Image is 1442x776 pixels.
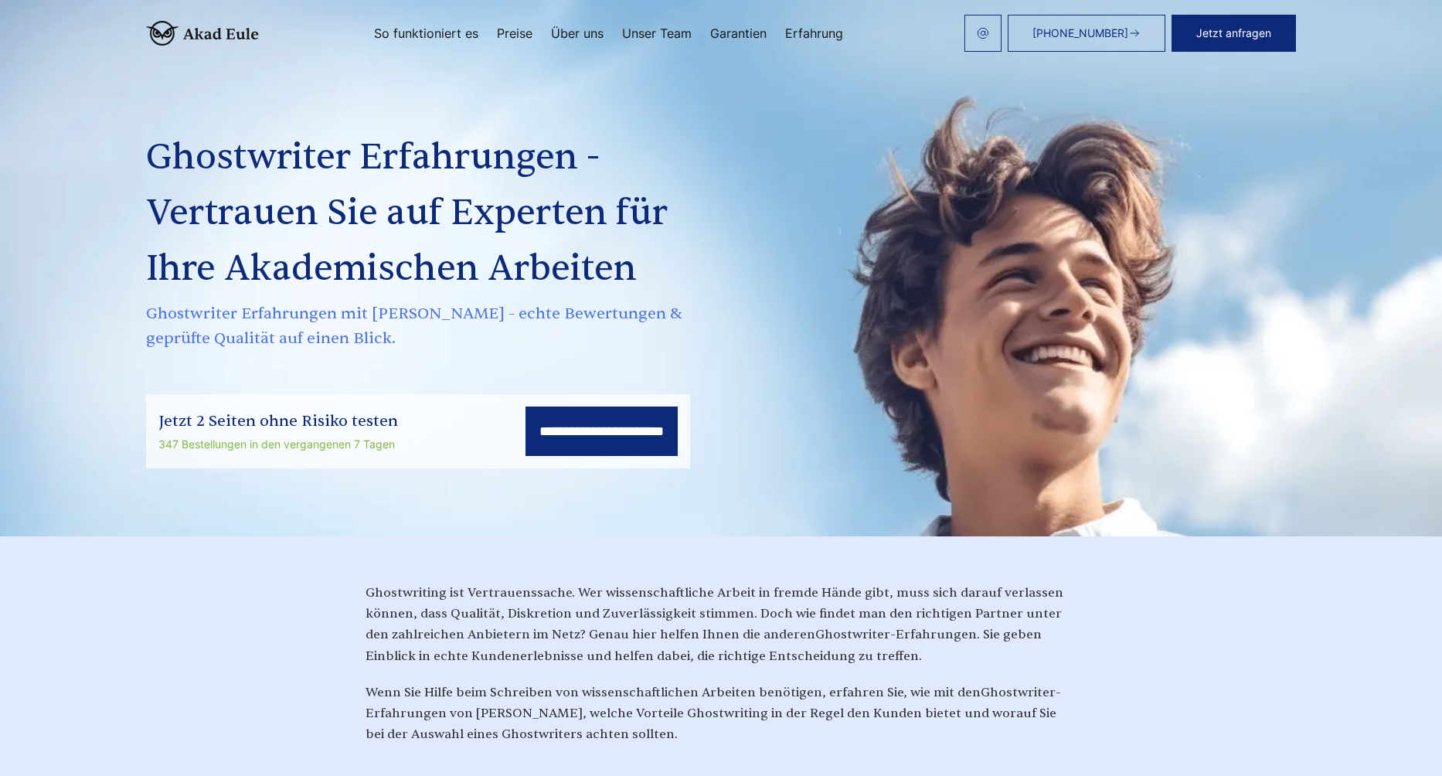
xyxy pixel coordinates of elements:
[366,682,1076,746] p: Ghostwriter-Erfahrungen von [PERSON_NAME]
[366,627,1042,663] span: . Sie geben Einblick in echte Kundenerlebnisse und helfen dabei, die richtige Entscheidung zu tre...
[146,21,259,46] img: logo
[1172,15,1296,52] button: Jetzt anfragen
[497,27,532,39] a: Preise
[366,583,1076,667] p: Ghostwriter-Erfahrungen
[551,27,604,39] a: Über uns
[158,409,398,434] div: Jetzt 2 Seiten ohne Risiko testen
[366,706,1056,742] span: , welche Vorteile Ghostwriting in der Regel den Kunden bietet und worauf Sie bei der Auswahl eine...
[710,27,767,39] a: Garantien
[158,435,398,454] div: 347 Bestellungen in den vergangenen 7 Tagen
[622,27,692,39] a: Unser Team
[1008,15,1165,52] a: [PHONE_NUMBER]
[785,27,843,39] a: Erfahrung
[977,27,989,39] img: email
[146,130,727,297] h1: Ghostwriter Erfahrungen - Vertrauen Sie auf Experten für Ihre Akademischen Arbeiten
[1032,27,1128,39] span: [PHONE_NUMBER]
[146,301,727,351] span: Ghostwriter Erfahrungen mit [PERSON_NAME] - echte Bewertungen & geprüfte Qualität auf einen Blick.
[374,27,478,39] a: So funktioniert es
[366,585,1063,642] span: Ghostwriting ist Vertrauenssache. Wer wissenschaftliche Arbeit in fremde Hände gibt, muss sich da...
[366,685,981,700] span: Wenn Sie Hilfe beim Schreiben von wissenschaftlichen Arbeiten benötigen, erfahren Sie, wie mit den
